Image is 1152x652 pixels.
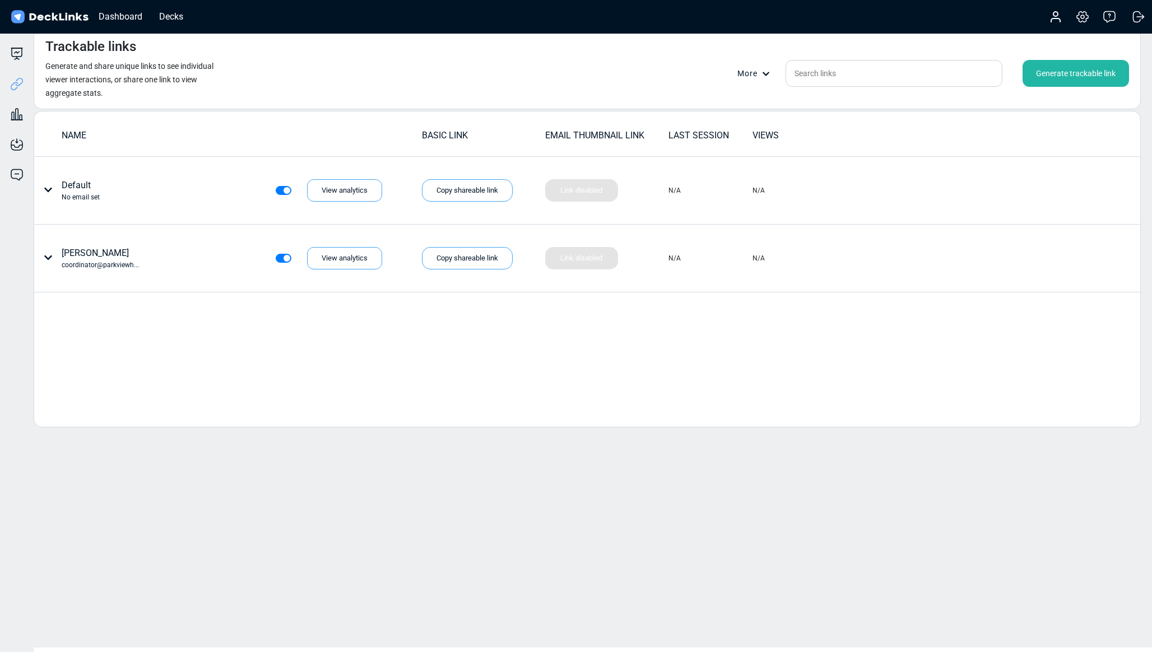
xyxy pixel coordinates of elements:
[45,62,213,97] small: Generate and share unique links to see individual viewer interactions, or share one link to view ...
[45,39,136,55] h4: Trackable links
[752,129,835,142] div: VIEWS
[62,129,421,142] div: NAME
[668,129,751,142] div: LAST SESSION
[9,9,90,25] img: DeckLinks
[752,185,765,195] div: N/A
[545,128,668,148] td: EMAIL THUMBNAIL LINK
[62,192,100,202] div: No email set
[737,68,777,80] div: More
[62,260,139,270] div: coordinator@parkviewh...
[307,179,382,202] div: View analytics
[93,10,148,24] div: Dashboard
[62,246,139,270] div: [PERSON_NAME]
[307,247,382,269] div: View analytics
[1023,60,1129,87] div: Generate trackable link
[421,128,545,148] td: BASIC LINK
[62,179,100,202] div: Default
[752,253,765,263] div: N/A
[786,60,1002,87] input: Search links
[668,253,681,263] div: N/A
[422,179,513,202] div: Copy shareable link
[668,185,681,195] div: N/A
[154,10,189,24] div: Decks
[422,247,513,269] div: Copy shareable link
